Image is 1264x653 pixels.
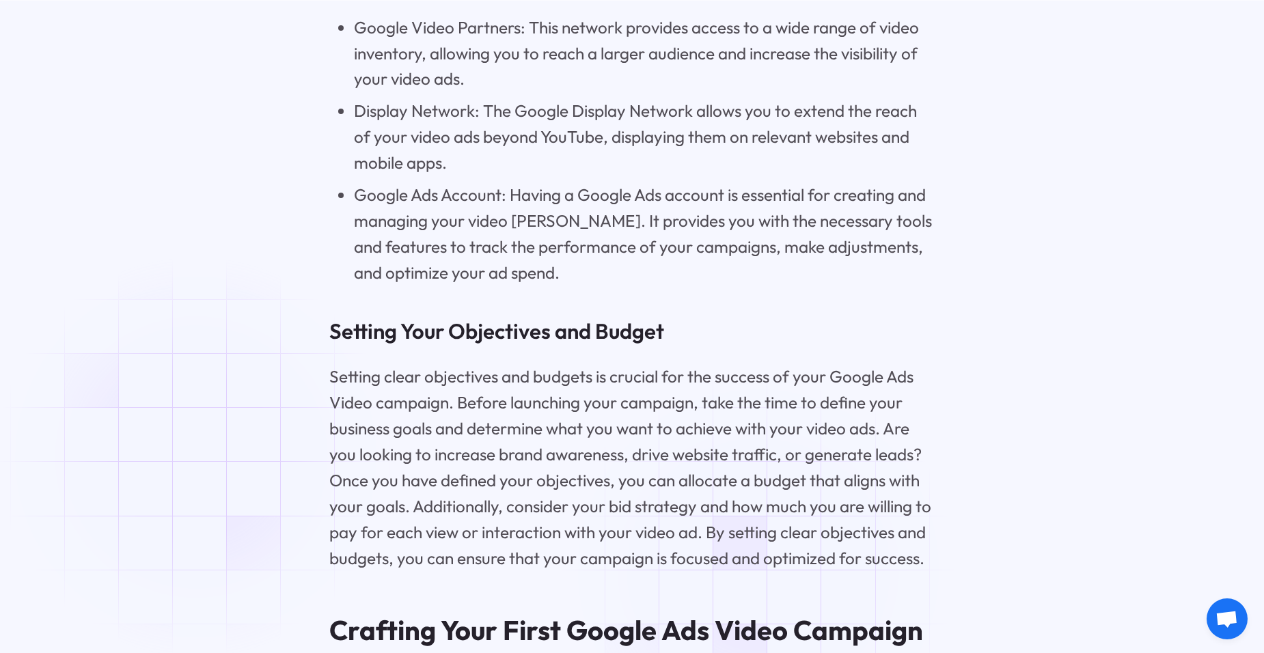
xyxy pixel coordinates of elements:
[354,15,935,93] li: Google Video Partners: This network provides access to a wide range of video inventory, allowing ...
[354,98,935,176] li: Display Network: The Google Display Network allows you to extend the reach of your video ads beyo...
[329,316,934,346] h3: Setting Your Objectives and Budget
[329,364,934,572] p: Setting clear objectives and budgets is crucial for the success of your Google Ads Video campaign...
[329,614,934,646] h2: Crafting Your First Google Ads Video Campaign
[354,182,935,286] li: Google Ads Account: Having a Google Ads account is essential for creating and managing your video...
[1207,598,1248,639] a: Open chat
